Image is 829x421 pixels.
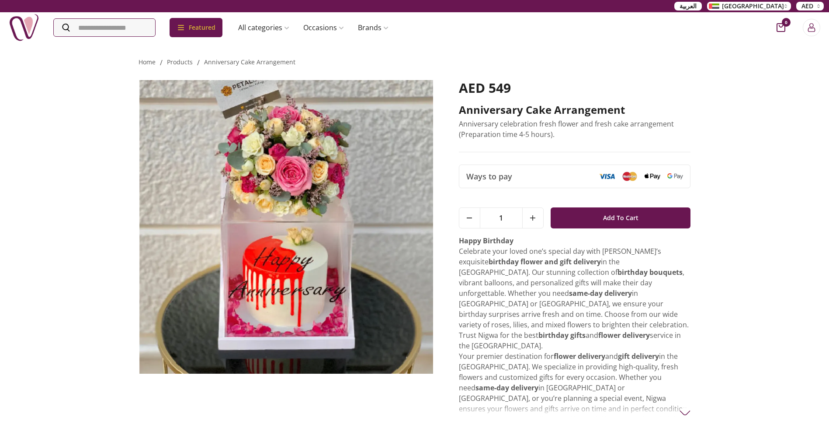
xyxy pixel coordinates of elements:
strong: same-day delivery [475,383,538,393]
li: / [197,57,200,68]
a: products [167,58,193,66]
a: All categories [231,19,296,36]
button: AED [796,2,824,11]
span: AED [801,2,813,11]
img: Apple Pay [645,173,660,180]
span: Add To Cart [603,210,638,226]
img: Arabic_dztd3n.png [709,4,719,9]
img: Visa [599,173,615,179]
img: Google Pay [667,173,683,179]
span: AED 549 [459,79,511,97]
strong: birthday flower and gift delivery [489,257,601,267]
strong: birthday bouquets [617,267,683,277]
span: العربية [680,2,697,11]
h2: Anniversary Cake Arrangement [459,103,691,117]
a: Brands [351,19,395,36]
span: Ways to pay [466,170,512,182]
button: cart-button [777,23,785,32]
img: Nigwa-uae-gifts [9,12,39,43]
img: Anniversary Cake Arrangement [139,80,434,374]
img: Mastercard [622,172,638,181]
p: Anniversary celebration fresh flower and fresh cake arrangement (Preparation time 4-5 hours). [459,119,691,140]
span: 0 [782,18,791,27]
span: [GEOGRAPHIC_DATA] [722,2,784,11]
strong: birthday gifts [538,330,586,340]
button: [GEOGRAPHIC_DATA] [707,2,791,11]
span: 1 [480,208,522,228]
button: Login [803,19,820,36]
a: Occasions [296,19,351,36]
li: / [160,57,163,68]
div: Celebrate your loved one’s special day with [PERSON_NAME]’s exquisite in the [GEOGRAPHIC_DATA]. O... [459,235,691,351]
strong: same-day delivery [569,288,632,298]
strong: flower delivery [598,330,650,340]
strong: flower delivery [554,351,605,361]
a: anniversary cake arrangement [204,58,295,66]
input: Search [54,19,155,36]
strong: gift delivery [618,351,659,361]
button: Add To Cart [551,207,691,228]
div: Featured [170,18,222,37]
strong: Happy Birthday [459,236,513,246]
a: Home [139,58,156,66]
img: arrow [680,407,690,418]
